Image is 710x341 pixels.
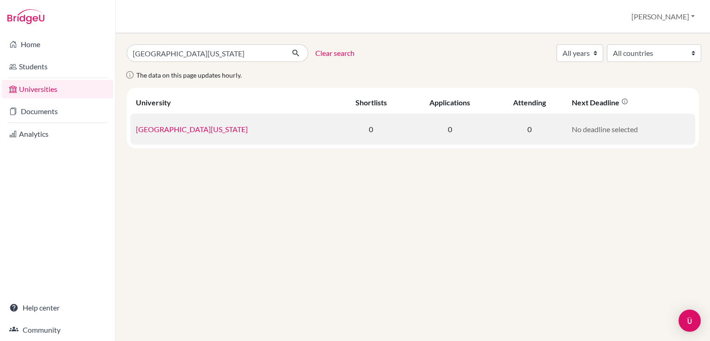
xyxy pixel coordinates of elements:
td: 0 [407,114,493,145]
a: Analytics [2,125,113,143]
a: Community [2,321,113,339]
td: 0 [336,114,407,145]
a: Clear search [315,48,355,59]
div: Next deadline [572,98,628,107]
a: Students [2,57,113,76]
div: Open Intercom Messenger [679,310,701,332]
span: The data on this page updates hourly. [136,71,242,79]
div: Applications [429,98,470,107]
input: Search all universities [127,44,284,62]
a: Home [2,35,113,54]
a: Documents [2,102,113,121]
div: Shortlists [355,98,387,107]
div: Attending [513,98,546,107]
a: Help center [2,298,113,317]
img: Bridge-U [7,9,44,24]
button: [PERSON_NAME] [627,8,699,25]
a: Universities [2,80,113,98]
th: University [130,91,336,114]
td: 0 [493,114,567,145]
a: [GEOGRAPHIC_DATA][US_STATE] [136,125,248,134]
span: No deadline selected [572,125,638,134]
